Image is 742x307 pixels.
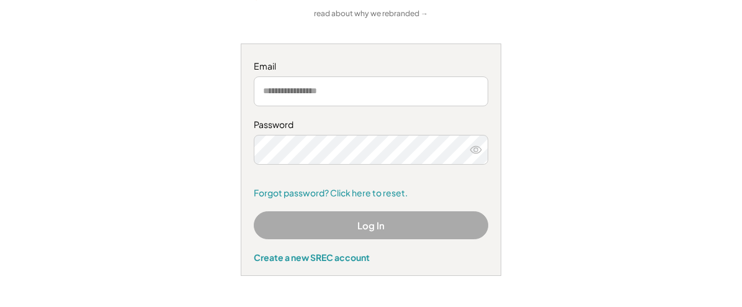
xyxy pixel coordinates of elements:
a: read about why we rebranded → [314,9,428,19]
div: Create a new SREC account [254,252,488,263]
div: Password [254,119,488,131]
button: Log In [254,211,488,239]
div: Email [254,60,488,73]
a: Forgot password? Click here to reset. [254,187,488,199]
